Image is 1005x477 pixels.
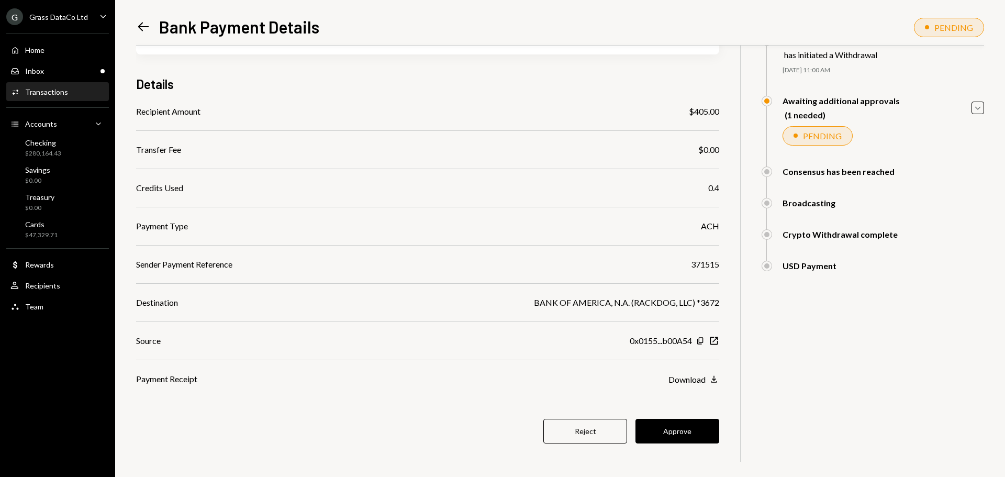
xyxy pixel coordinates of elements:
div: Download [668,374,706,384]
div: G [6,8,23,25]
div: Crypto Withdrawal complete [783,229,898,239]
div: USD Payment [783,261,836,271]
div: [DATE] 11:00 AM [783,66,984,75]
div: Sender Payment Reference [136,258,232,271]
a: Treasury$0.00 [6,190,109,215]
div: $0.00 [698,143,719,156]
div: Source [136,335,161,347]
div: $405.00 [689,105,719,118]
div: $47,329.71 [25,231,58,240]
a: Inbox [6,61,109,80]
div: Inbox [25,66,44,75]
div: Payment Receipt [136,373,197,385]
h1: Bank Payment Details [159,16,319,37]
div: $280,164.43 [25,149,61,158]
a: Team [6,297,109,316]
div: Consensus has been reached [783,167,895,176]
button: Approve [635,419,719,443]
div: Recipients [25,281,60,290]
div: Rewards [25,260,54,269]
div: Team [25,302,43,311]
a: Home [6,40,109,59]
div: Accounts [25,119,57,128]
h3: Details [136,75,174,93]
div: Checking [25,138,61,147]
div: Grass DataCo Ltd [29,13,88,21]
div: Credits Used [136,182,183,194]
div: BANK OF AMERICA, N.A. (RACKDOG, LLC) *3672 [534,296,719,309]
div: Payment Type [136,220,188,232]
div: Transfer Fee [136,143,181,156]
div: Savings [25,165,50,174]
div: (1 needed) [785,110,900,120]
div: Home [25,46,44,54]
button: Reject [543,419,627,443]
div: $0.00 [25,204,54,213]
div: Treasury [25,193,54,202]
div: Awaiting additional approvals [783,96,900,106]
div: 371515 [691,258,719,271]
div: 0.4 [708,182,719,194]
a: Recipients [6,276,109,295]
div: Broadcasting [783,198,835,208]
div: Recipient Amount [136,105,200,118]
div: Transactions [25,87,68,96]
div: Destination [136,296,178,309]
div: has initiated a Withdrawal [784,50,877,60]
a: Accounts [6,114,109,133]
div: Cards [25,220,58,229]
div: PENDING [934,23,973,32]
div: 0x0155...b00A54 [630,335,692,347]
a: Savings$0.00 [6,162,109,187]
a: Rewards [6,255,109,274]
a: Checking$280,164.43 [6,135,109,160]
div: $0.00 [25,176,50,185]
a: Cards$47,329.71 [6,217,109,242]
div: ACH [701,220,719,232]
div: PENDING [803,131,842,141]
button: Download [668,374,719,385]
a: Transactions [6,82,109,101]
